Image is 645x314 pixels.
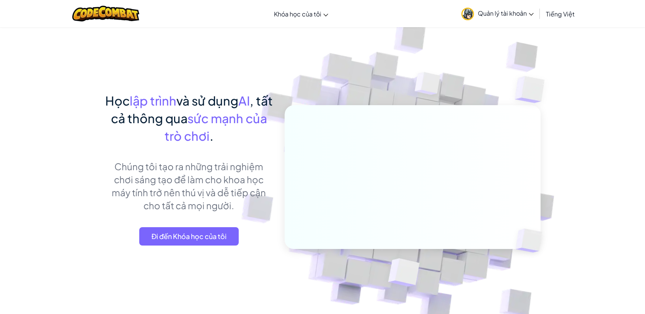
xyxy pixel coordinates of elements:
[165,111,267,143] span: sức mạnh của trò chơi
[72,6,139,21] img: CodeCombat logo
[458,2,537,26] a: Quản lý tài khoản
[503,213,560,268] img: Overlap cubes
[401,57,456,114] img: Overlap cubes
[500,57,566,122] img: Overlap cubes
[370,242,438,306] img: Overlap cubes
[270,3,332,24] a: Khóa học của tôi
[105,93,130,108] span: Học
[274,10,321,18] span: Khóa học của tôi
[478,9,534,17] span: Quản lý tài khoản
[130,93,176,108] span: lập trình
[546,10,575,18] span: Tiếng Việt
[238,93,250,108] span: AI
[139,227,239,246] a: Đi đến Khóa học của tôi
[104,160,273,212] p: Chúng tôi tạo ra những trải nghiệm chơi sáng tạo để làm cho khoa học máy tính trở nên thú vị và d...
[461,8,474,20] img: avatar
[542,3,578,24] a: Tiếng Việt
[176,93,238,108] span: và sử dụng
[210,128,213,143] span: .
